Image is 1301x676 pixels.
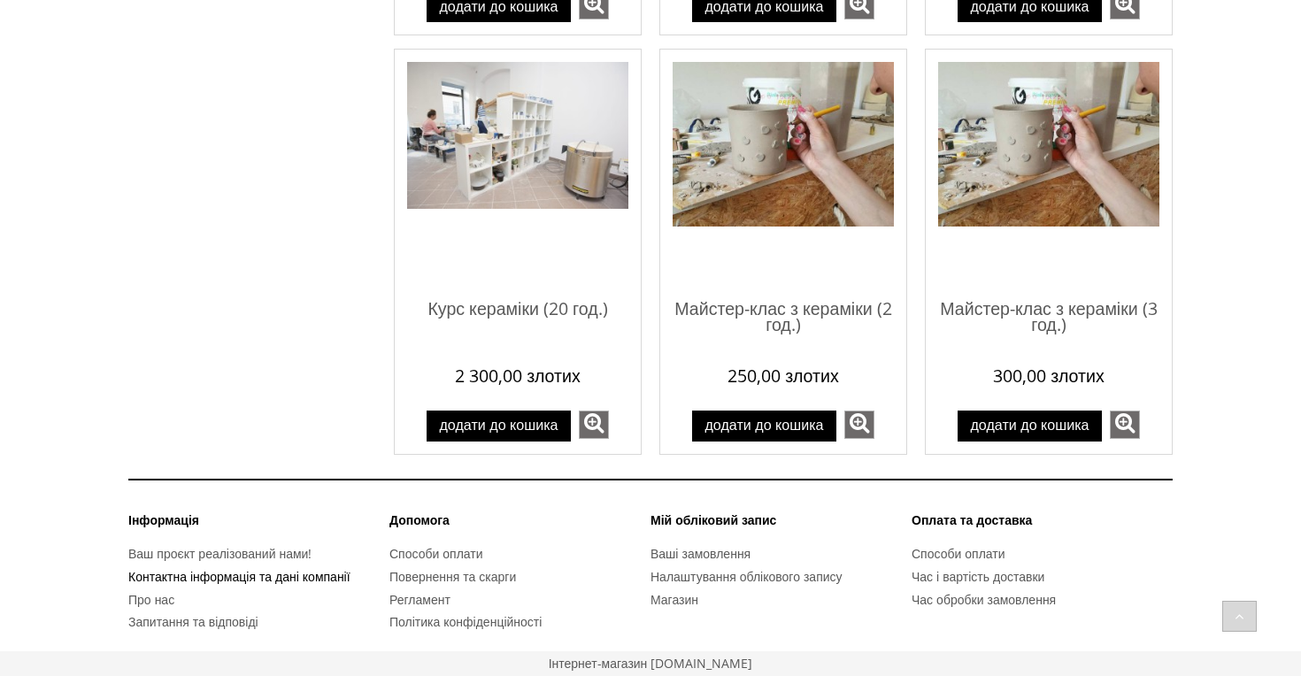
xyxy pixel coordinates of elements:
a: побачити більше [844,411,874,439]
a: Ваш проєкт реалізований нами! [128,545,312,562]
a: Час і вартість доставки [912,568,1044,585]
font: Додати до кошика [439,417,558,433]
a: Способи оплати [912,545,1005,562]
font: Допомога [389,511,450,528]
button: Додати до кошика Майстер-клас з кераміки (3 год.) [958,411,1102,442]
font: Майстер-клас з кераміки (2 год.) [674,296,891,336]
font: Додати до кошика [970,417,1089,433]
a: Способи оплати [389,545,483,562]
a: Перейти до продукту Майстер-клас з кераміки (2 год.) [673,62,894,283]
font: Інтернет-магазин [DOMAIN_NAME] [549,655,753,672]
a: Майстер-клас з кераміки (2 год.) [673,283,894,353]
img: Курс кераміки (20 год.) [407,62,628,209]
font: Курс кераміки (20 год.) [427,296,607,320]
a: Курс кераміки (20 год.) [407,283,628,353]
a: Налаштування облікового запису [650,568,843,585]
a: Запитання та відповіді [128,613,258,630]
a: Політика конфіденційності [389,613,542,630]
img: Майстер-клас з кераміки (2 год.) [673,62,894,227]
font: Оплата та доставка [912,511,1032,528]
a: Перейти до продукту Курс кераміки (20 год.) [407,62,628,283]
a: побачити більше [579,411,609,439]
font: 250,00 злотих [727,364,839,388]
a: Регламент [389,591,450,608]
font: Додати до кошика [704,417,823,433]
a: Ваші замовлення [650,545,751,562]
a: Час обробки замовлення [912,591,1056,608]
font: Майстер-клас з кераміки (3 год.) [940,296,1157,336]
a: Повернення та скарги [389,568,516,585]
a: Перейти до товару Майстер-клас з кераміки (3 год.) [938,62,1159,283]
a: Магазин створено на платформі Shoper. Перейдіть на shoper.pl — він відкриється в новій вкладці. [549,655,753,672]
font: 2 300,00 злотих [455,364,581,388]
button: Додати до кошика Майстер-клас з кераміки (2 год.) [692,411,836,442]
button: Додати до кошика Курс кераміки (20 год.) [427,411,571,442]
font: Мій обліковий запис [650,511,776,528]
a: Майстер-клас з кераміки (3 год.) [938,283,1159,353]
font: Інформація [128,511,199,528]
a: побачити більше [1110,411,1140,439]
font: 300,00 злотих [993,364,1105,388]
img: Майстер-клас з кераміки (3 год.) [938,62,1159,227]
a: Контактна інформація та дані компанії [128,568,350,585]
a: Магазин [650,591,698,608]
a: Про нас [128,591,174,608]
